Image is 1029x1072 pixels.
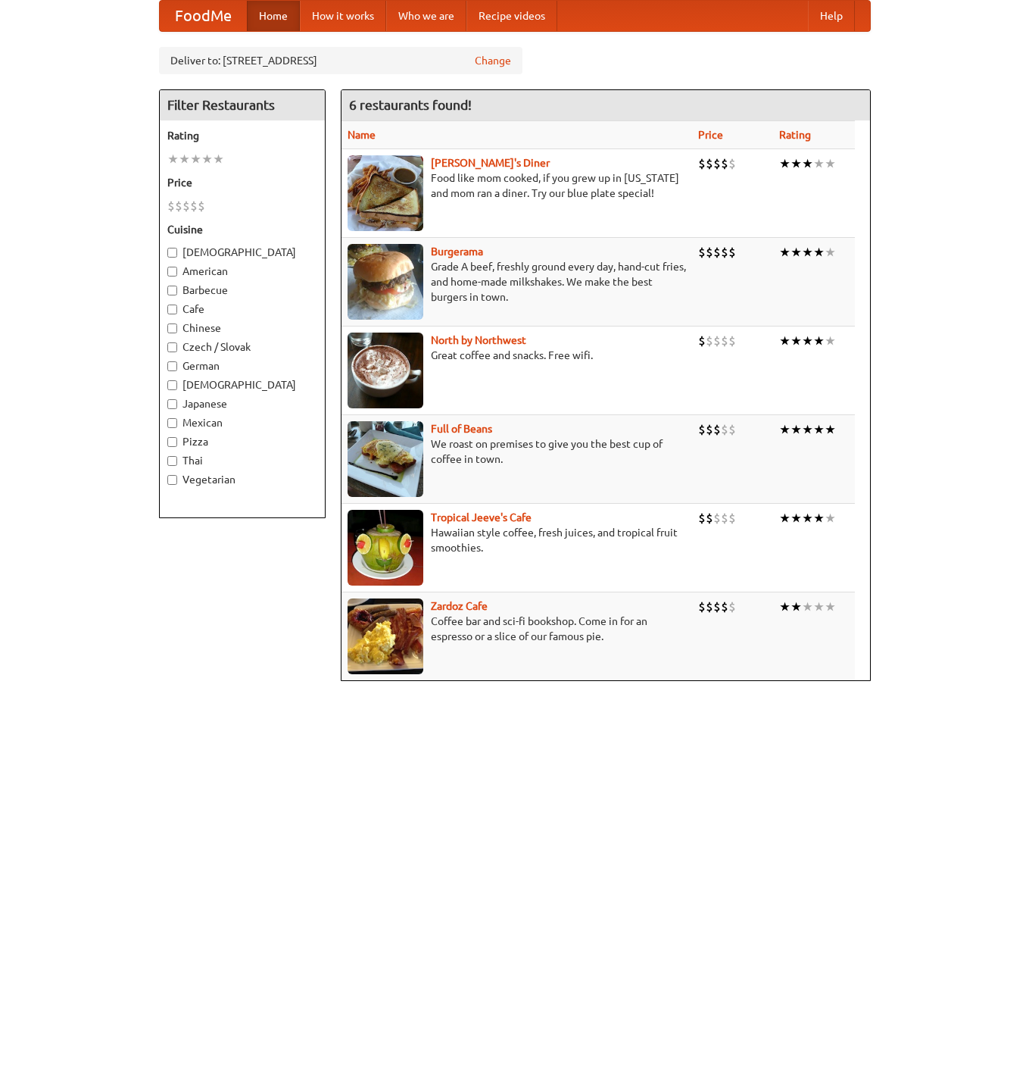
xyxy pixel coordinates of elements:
[728,155,736,172] li: $
[802,510,813,527] li: ★
[348,259,686,305] p: Grade A beef, freshly ground every day, hand-cut fries, and home-made milkshakes. We make the bes...
[167,267,177,277] input: American
[167,128,317,143] h5: Rating
[779,244,790,261] li: ★
[167,175,317,190] h5: Price
[813,244,825,261] li: ★
[779,421,790,438] li: ★
[713,333,721,349] li: $
[160,1,247,31] a: FoodMe
[825,333,836,349] li: ★
[825,599,836,615] li: ★
[825,510,836,527] li: ★
[802,244,813,261] li: ★
[348,348,686,363] p: Great coffee and snacks. Free wifi.
[167,358,317,373] label: German
[713,599,721,615] li: $
[159,47,522,74] div: Deliver to: [STREET_ADDRESS]
[706,510,713,527] li: $
[190,198,198,214] li: $
[167,377,317,392] label: [DEMOGRAPHIC_DATA]
[348,155,423,231] img: sallys.jpg
[721,244,728,261] li: $
[779,510,790,527] li: ★
[825,244,836,261] li: ★
[825,155,836,172] li: ★
[431,600,488,612] a: Zardoz Cafe
[167,453,317,468] label: Thai
[721,421,728,438] li: $
[790,244,802,261] li: ★
[167,283,317,298] label: Barbecue
[728,599,736,615] li: $
[721,155,728,172] li: $
[179,151,190,167] li: ★
[160,90,325,120] h4: Filter Restaurants
[182,198,190,214] li: $
[706,599,713,615] li: $
[348,333,423,408] img: north.jpg
[431,245,483,258] a: Burgerama
[431,334,526,346] a: North by Northwest
[802,155,813,172] li: ★
[431,423,492,435] a: Full of Beans
[167,380,177,390] input: [DEMOGRAPHIC_DATA]
[167,245,317,260] label: [DEMOGRAPHIC_DATA]
[167,264,317,279] label: American
[728,421,736,438] li: $
[431,157,550,169] b: [PERSON_NAME]'s Diner
[698,155,706,172] li: $
[348,244,423,320] img: burgerama.jpg
[167,342,177,352] input: Czech / Slovak
[167,396,317,411] label: Japanese
[698,333,706,349] li: $
[713,155,721,172] li: $
[167,415,317,430] label: Mexican
[190,151,201,167] li: ★
[790,599,802,615] li: ★
[813,155,825,172] li: ★
[348,525,686,555] p: Hawaiian style coffee, fresh juices, and tropical fruit smoothies.
[698,129,723,141] a: Price
[167,151,179,167] li: ★
[167,456,177,466] input: Thai
[713,244,721,261] li: $
[698,510,706,527] li: $
[167,222,317,237] h5: Cuisine
[466,1,557,31] a: Recipe videos
[728,510,736,527] li: $
[167,286,177,295] input: Barbecue
[175,198,182,214] li: $
[167,475,177,485] input: Vegetarian
[790,155,802,172] li: ★
[167,305,177,314] input: Cafe
[348,129,376,141] a: Name
[802,333,813,349] li: ★
[802,599,813,615] li: ★
[713,421,721,438] li: $
[167,472,317,487] label: Vegetarian
[386,1,466,31] a: Who we are
[431,511,532,523] a: Tropical Jeeve's Cafe
[698,599,706,615] li: $
[779,333,790,349] li: ★
[167,399,177,409] input: Japanese
[813,599,825,615] li: ★
[698,421,706,438] li: $
[247,1,300,31] a: Home
[167,323,177,333] input: Chinese
[167,302,317,317] label: Cafe
[706,421,713,438] li: $
[790,510,802,527] li: ★
[167,339,317,355] label: Czech / Slovak
[779,155,790,172] li: ★
[167,198,175,214] li: $
[349,98,472,112] ng-pluralize: 6 restaurants found!
[698,244,706,261] li: $
[721,599,728,615] li: $
[706,244,713,261] li: $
